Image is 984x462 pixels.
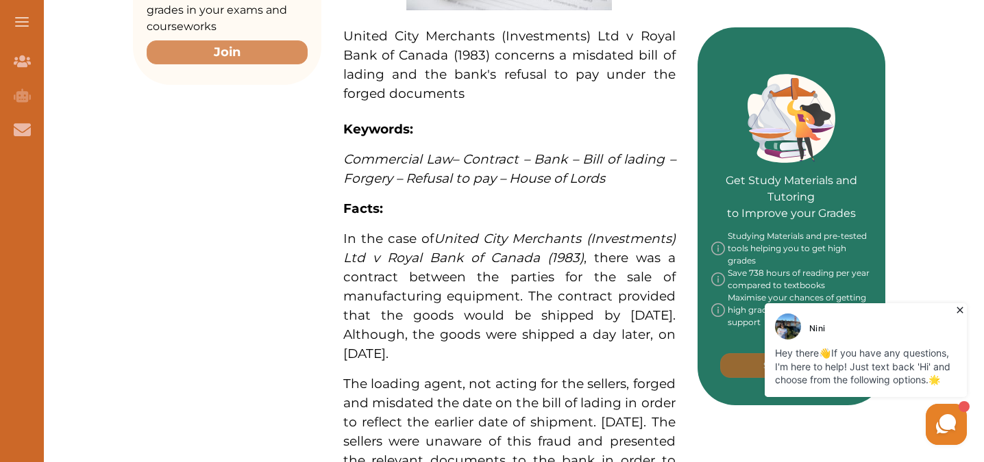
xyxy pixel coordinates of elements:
[711,230,872,267] div: Studying Materials and pre-tested tools helping you to get high grades
[711,292,725,329] img: info-img
[343,121,413,137] strong: Keywords:
[343,231,676,266] span: United City Merchants (Investments) Ltd v Royal Bank of Canada (1983)
[343,231,676,361] span: In the case of , there was a contract between the parties for the sale of manufacturing equipment...
[343,28,676,101] span: United City Merchants (Investments) Ltd v Royal Bank of Canada (1983) concerns a misdated bill of...
[343,201,383,216] strong: Facts:
[711,267,725,292] img: info-img
[343,151,452,167] span: Commercial Law
[711,267,872,292] div: Save 738 hours of reading per year compared to textbooks
[748,74,835,163] img: Green card image
[711,230,725,267] img: info-img
[711,292,872,329] div: Maximise your chances of getting high grades with our personalised support
[147,40,308,64] button: Join
[711,134,872,222] p: Get Study Materials and Tutoring to Improve your Grades
[343,151,676,186] span: – Contract – Bank – Bill of lading – Forgery – Refusal to pay – House of Lords
[655,300,970,448] iframe: HelpCrunch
